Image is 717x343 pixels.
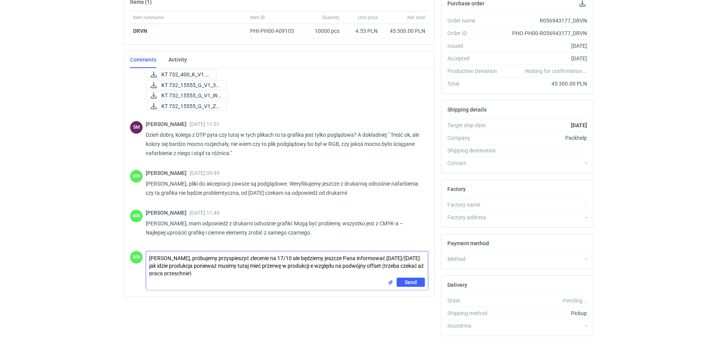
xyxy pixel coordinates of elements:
span: KT 732_400_K_V1.pdf [161,70,211,79]
div: Total [447,80,503,87]
div: Accepted [447,55,503,62]
span: [PERSON_NAME] [146,121,190,127]
div: Target ship date [447,121,503,129]
div: Issued [447,42,503,50]
div: Małgorzata Nowotna [130,210,143,222]
span: KT 732_15555_G_V1_3D... [161,81,220,89]
div: Order name [447,17,503,24]
strong: [DATE] [571,122,587,128]
figcaption: MN [130,210,143,222]
div: Małgorzata Nowotna [130,170,143,183]
div: - [503,214,587,221]
span: Send [405,280,417,285]
div: 45 300.00 PLN [384,27,425,35]
h2: Delivery [447,282,467,288]
a: KT 732_400_K_V1.pdf [146,70,217,79]
div: - [503,255,587,263]
div: Incoterms [447,322,503,330]
div: KT 732_15555_G_V1_3D.JPG [146,81,222,90]
div: Production Deviation [447,67,503,75]
figcaption: SM [130,121,143,134]
figcaption: MN [130,251,143,264]
h2: Payment method [447,240,489,246]
div: 10000 pcs [304,24,342,38]
div: 45 300.00 PLN [503,80,587,87]
div: Pickup [503,309,587,317]
div: Company [447,134,503,142]
h2: Factory [447,186,466,192]
span: [DATE] 09:49 [190,170,220,176]
div: PHO-PH00-R056943177_DRVN [503,29,587,37]
div: - [503,159,587,167]
div: 4.53 PLN [346,27,378,35]
div: Shipping destination [447,147,503,154]
div: [DATE] [503,42,587,50]
span: [DATE] 11:01 [190,121,220,127]
a: KT 732_15555_G_V1_3D... [146,81,227,90]
div: KT 732_15555_G_V1_WEW.pdf [146,91,222,100]
a: Comments [130,51,156,68]
span: [DATE] 11:46 [190,210,220,216]
div: Sebastian Markut [130,121,143,134]
div: - [503,201,587,209]
em: Pending... [563,298,587,304]
span: Item nickname [133,15,164,21]
div: - [503,322,587,330]
h2: Shipping details [447,107,487,113]
figcaption: MN [130,170,143,183]
div: Małgorzata Nowotna [130,251,143,264]
span: [PERSON_NAME] [146,210,190,216]
h2: Purchase order [447,0,484,6]
div: Packhelp [503,134,587,142]
div: Contact [447,159,503,167]
a: KT 732_15555_G_V1_ZE... [146,102,227,111]
div: Shipping method [447,309,503,317]
em: Waiting for confirmation... [525,67,587,75]
span: Quantity [322,15,339,21]
a: KT 732_15555_G_V1_WE... [146,91,228,100]
div: KT 732_15555_G_V1_ZEW.pdf [146,102,222,111]
textarea: [PERSON_NAME], próbujemy przyspieszyć zlecenie na 17/10 ale będziemy jeszcze Pana informować [DAT... [146,251,428,278]
a: Activity [169,51,187,68]
div: Method [447,255,503,263]
div: PHI-PH00-A09103 [250,27,301,35]
span: KT 732_15555_G_V1_WE... [161,91,222,100]
span: [PERSON_NAME] [146,170,190,176]
p: [PERSON_NAME], pliki do akceptacji zawsze są podglądowe. Weryfikujemy jeszcze z drukarnią odnośni... [146,179,422,197]
p: [PERSON_NAME], mam odpowiedź z drukarni odnośnie grafiki: Mogą być problemy, wszystko jest z CMYK... [146,219,422,237]
div: State [447,297,503,304]
span: Net total [407,15,425,21]
div: [DATE] [503,55,587,62]
p: Dzień dobry, kolega z DTP pyta czy tutaj w tych plikach to ta grafika jest tylko poglądowa? A dok... [146,130,422,158]
div: Factory address [447,214,503,221]
a: DRVN [133,28,147,34]
span: KT 732_15555_G_V1_ZE... [161,102,220,110]
button: Send [397,278,425,287]
div: Factory name [447,201,503,209]
span: Item ID [250,15,265,21]
span: Unit price [358,15,378,21]
div: R056943177_DRVN [503,17,587,24]
div: Order ID [447,29,503,37]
